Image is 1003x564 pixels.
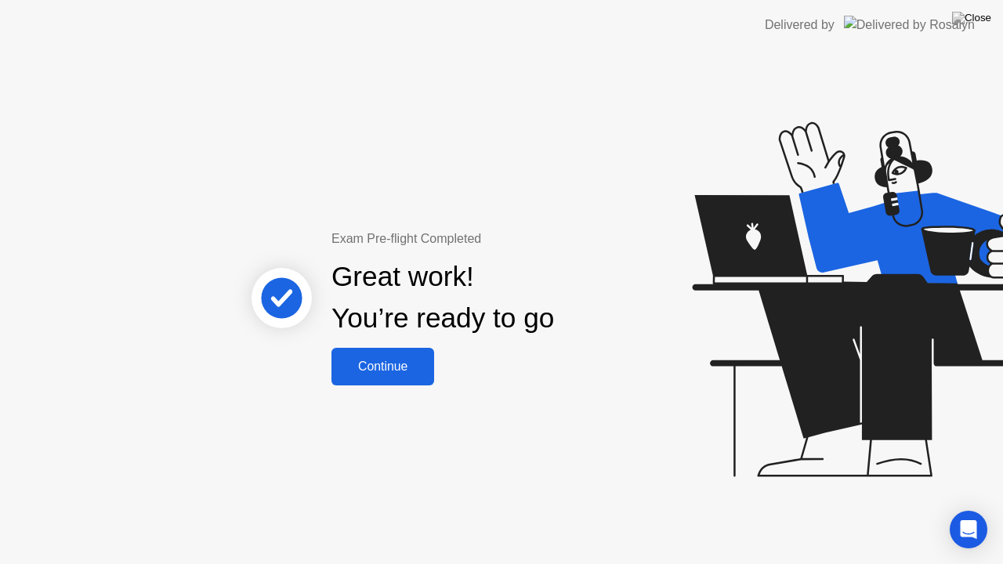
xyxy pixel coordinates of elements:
div: Exam Pre-flight Completed [331,230,655,248]
button: Continue [331,348,434,385]
img: Delivered by Rosalyn [844,16,975,34]
img: Close [952,12,991,24]
div: Great work! You’re ready to go [331,256,554,339]
div: Continue [336,360,429,374]
div: Open Intercom Messenger [950,511,987,548]
div: Delivered by [765,16,835,34]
